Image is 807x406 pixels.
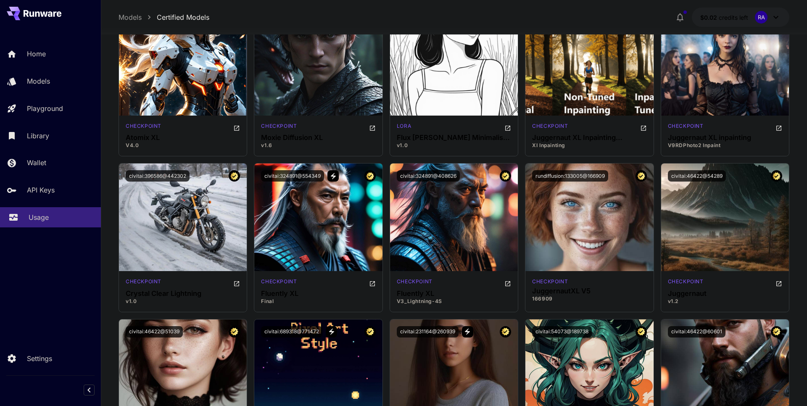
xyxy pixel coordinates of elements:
button: View trigger words [326,326,337,337]
div: SD 1.5 [668,278,704,288]
p: lora [397,122,411,130]
button: Certified Model – Vetted for best performance and includes a commercial license. [364,326,376,337]
nav: breadcrumb [119,12,209,22]
p: checkpoint [532,122,568,130]
div: SDXL Lightning [397,278,433,288]
h3: JuggernautXL V5 [532,287,646,295]
div: Collapse sidebar [90,382,101,398]
p: checkpoint [397,278,433,285]
h3: Juggernaut XL Inpainting (Updated) [532,134,646,142]
button: Collapse sidebar [84,385,95,395]
button: civitai:46422@60601 [668,326,725,337]
button: civitai:231164@260939 [397,326,459,337]
button: Open in CivitAI [775,122,782,132]
p: checkpoint [668,122,704,130]
button: Open in CivitAI [640,122,647,132]
p: v1.0 [397,142,511,149]
p: Library [27,131,49,141]
p: Final [261,298,375,305]
p: 166909 [532,295,646,303]
p: Usage [29,212,49,222]
button: Open in CivitAI [369,278,376,288]
button: Certified Model – Vetted for best performance and includes a commercial license. [364,170,376,182]
p: XI Inpainting [532,142,646,149]
button: Open in CivitAI [233,278,240,288]
p: V4.0 [126,142,240,149]
div: $0.02174 [700,13,748,22]
p: Models [27,76,50,86]
a: Certified Models [157,12,209,22]
button: View trigger words [462,326,473,337]
p: checkpoint [261,278,297,285]
h3: Fluently XL [261,290,375,298]
h3: Juggernaut XL inpainting [668,134,782,142]
div: SDXL Lightning [261,122,297,132]
button: Certified Model – Vetted for best performance and includes a commercial license. [771,326,782,337]
button: Open in CivitAI [504,122,511,132]
p: Wallet [27,158,46,168]
div: SDXL 1.0 [532,278,568,285]
div: SDXL 1.0 [532,122,568,132]
button: Certified Model – Vetted for best performance and includes a commercial license. [636,326,647,337]
p: Playground [27,103,63,113]
p: V3_Lightning-4S [397,298,511,305]
button: Certified Model – Vetted for best performance and includes a commercial license. [229,170,240,182]
button: civitai:46422@51039 [126,326,183,337]
button: Open in CivitAI [504,278,511,288]
p: checkpoint [126,122,161,130]
div: SDXL Lightning [126,278,161,288]
p: checkpoint [532,278,568,285]
h3: Juggernaut [668,290,782,298]
h3: Atomix XL [126,134,240,142]
p: API Keys [27,185,55,195]
button: Open in CivitAI [369,122,376,132]
span: credits left [719,14,748,21]
button: Certified Model – Vetted for best performance and includes a commercial license. [771,170,782,182]
button: civitai:396586@442302 [126,170,190,182]
button: civitai:324891@408626 [397,170,460,182]
p: checkpoint [126,278,161,285]
button: rundiffusion:133005@166909 [532,170,608,182]
h3: Moxie Diffusion XL [261,134,375,142]
button: Open in CivitAI [233,122,240,132]
button: Open in CivitAI [775,278,782,288]
button: Certified Model – Vetted for best performance and includes a commercial license. [500,326,511,337]
div: Flux Lora Minimalist Line Style [397,134,511,142]
button: Certified Model – Vetted for best performance and includes a commercial license. [229,326,240,337]
button: civitai:46422@54289 [668,170,726,182]
p: checkpoint [261,122,297,130]
h3: Crystal Clear Lightning [126,290,240,298]
button: Certified Model – Vetted for best performance and includes a commercial license. [636,170,647,182]
p: v1.6 [261,142,375,149]
button: Certified Model – Vetted for best performance and includes a commercial license. [500,170,511,182]
p: v1.0 [126,298,240,305]
p: checkpoint [668,278,704,285]
button: View trigger words [327,170,339,182]
button: civitai:54073@189738 [532,326,592,337]
p: Home [27,49,46,59]
button: $0.02174RA [692,8,789,27]
div: SDXL 1.0 [668,122,704,132]
span: $0.02 [700,14,719,21]
p: v1.2 [668,298,782,305]
h3: Flux [PERSON_NAME] Minimalist Line Style [397,134,511,142]
h3: Fluently XL [397,290,511,298]
div: SDXL Lightning [126,122,161,132]
a: Models [119,12,142,22]
div: FLUX.1 D [397,122,411,132]
button: civitai:324891@554349 [261,170,324,182]
div: Widget de chat [765,366,807,406]
button: civitai:689318@771472 [261,326,322,337]
p: Settings [27,353,52,364]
